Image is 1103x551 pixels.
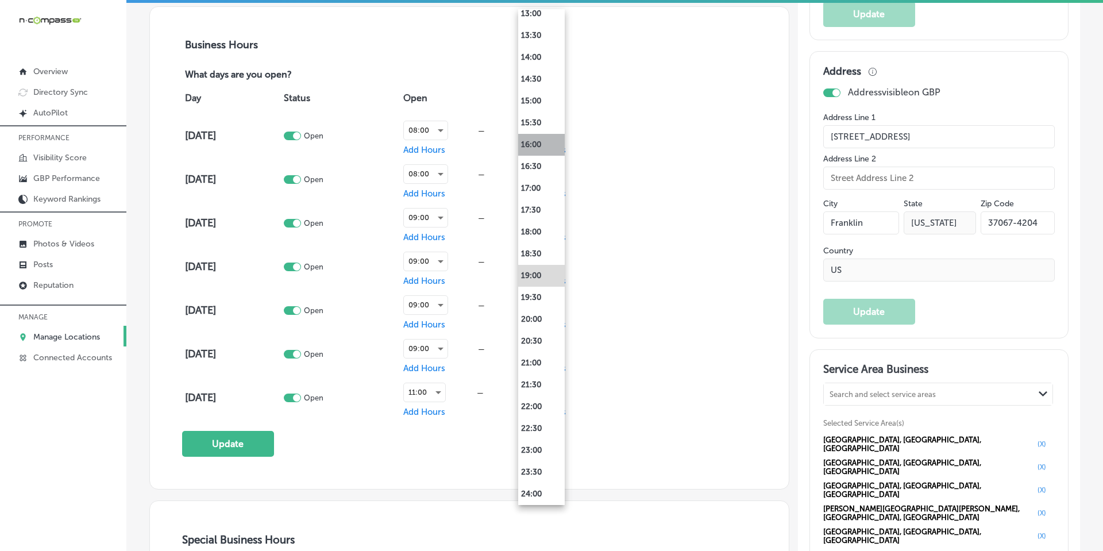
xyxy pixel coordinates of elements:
[518,483,565,505] li: 24:00
[33,332,100,342] p: Manage Locations
[33,153,87,163] p: Visibility Score
[518,178,565,199] li: 17:00
[518,440,565,461] li: 23:00
[33,260,53,269] p: Posts
[518,352,565,374] li: 21:00
[18,15,82,26] img: 660ab0bf-5cc7-4cb8-ba1c-48b5ae0f18e60NCTV_CLogo_TV_Black_-500x88.png
[518,90,565,112] li: 15:00
[518,221,565,243] li: 18:00
[518,396,565,418] li: 22:00
[518,461,565,483] li: 23:30
[33,280,74,290] p: Reputation
[518,199,565,221] li: 17:30
[33,353,112,363] p: Connected Accounts
[518,3,565,25] li: 13:00
[33,87,88,97] p: Directory Sync
[518,243,565,265] li: 18:30
[518,374,565,396] li: 21:30
[33,108,68,118] p: AutoPilot
[518,418,565,440] li: 22:30
[518,134,565,156] li: 16:00
[518,47,565,68] li: 14:00
[518,265,565,287] li: 19:00
[518,330,565,352] li: 20:30
[518,156,565,178] li: 16:30
[518,68,565,90] li: 14:30
[33,174,100,183] p: GBP Performance
[33,239,94,249] p: Photos & Videos
[33,67,68,76] p: Overview
[518,287,565,309] li: 19:30
[518,112,565,134] li: 15:30
[518,25,565,47] li: 13:30
[33,194,101,204] p: Keyword Rankings
[518,309,565,330] li: 20:00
